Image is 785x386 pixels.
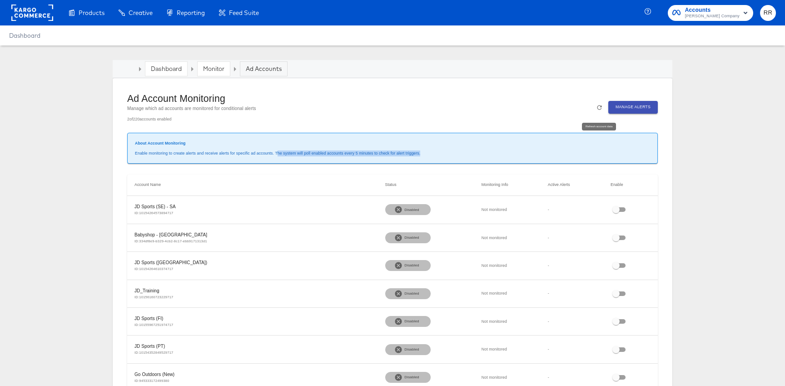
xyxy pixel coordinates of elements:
[401,291,422,296] span: Disabled
[134,211,174,215] span: ID: 10154264573894717
[134,239,207,243] span: ID: 334df8e9-b329-4cb2-8c17-ebb9171313d1
[482,207,533,213] p: Not monitored
[134,267,174,271] span: ID: 10154264610374717
[548,235,596,241] p: -
[134,203,371,210] p: JD Sports (SE) - SA
[134,295,174,299] span: ID: 10156160723229717
[79,9,104,16] span: Products
[548,263,596,269] p: -
[134,231,371,238] p: Babyshop - [GEOGRAPHIC_DATA]
[548,182,596,188] h6: Active Alerts
[482,263,533,269] p: Not monitored
[151,65,182,73] a: Dashboard
[134,287,371,294] p: JD_Training
[685,13,740,20] span: [PERSON_NAME] Company
[482,319,533,325] p: Not monitored
[482,375,533,381] p: Not monitored
[134,351,174,355] span: ID: 10154352849529717
[482,346,533,352] p: Not monitored
[134,259,371,266] p: JD Sports ([GEOGRAPHIC_DATA])
[134,315,371,322] p: JD Sports (FI)
[135,150,650,156] p: Enable monitoring to create alerts and receive alerts for specific ad accounts. The system will p...
[127,93,256,105] h1: Ad Account Monitoring
[129,9,153,16] span: Creative
[134,371,371,378] p: Go Outdoors (New)
[134,323,174,327] span: ID: 10155967251974717
[548,291,596,296] p: -
[668,5,753,21] button: Accounts[PERSON_NAME] Company
[548,375,596,381] p: -
[9,32,40,39] a: Dashboard
[134,379,169,383] span: ID: 945333172499380
[608,101,658,113] button: Manage Alerts
[548,346,596,352] p: -
[548,207,596,213] p: -
[401,347,422,352] span: Disabled
[611,182,651,188] h6: Enable
[127,105,256,113] h6: Manage which ad accounts are monitored for conditional alerts
[401,235,422,241] span: Disabled
[134,343,371,350] p: JD Sports (PT)
[246,65,282,73] div: Ad Accounts
[127,116,256,122] p: 2 of 220 accounts enabled
[482,291,533,296] p: Not monitored
[401,375,422,380] span: Disabled
[760,5,776,21] button: RR
[616,104,651,110] span: Manage Alerts
[401,263,422,268] span: Disabled
[401,319,422,324] span: Disabled
[177,9,205,16] span: Reporting
[548,319,596,325] p: -
[764,8,772,18] span: RR
[134,182,371,188] h6: Account Name
[685,5,740,15] span: Accounts
[229,9,259,16] span: Feed Suite
[135,140,650,147] h6: About Account Monitoring
[401,207,422,213] span: Disabled
[482,235,533,241] p: Not monitored
[482,182,533,188] h6: Monitoring Info
[385,182,467,188] h6: Status
[203,65,224,73] a: Monitor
